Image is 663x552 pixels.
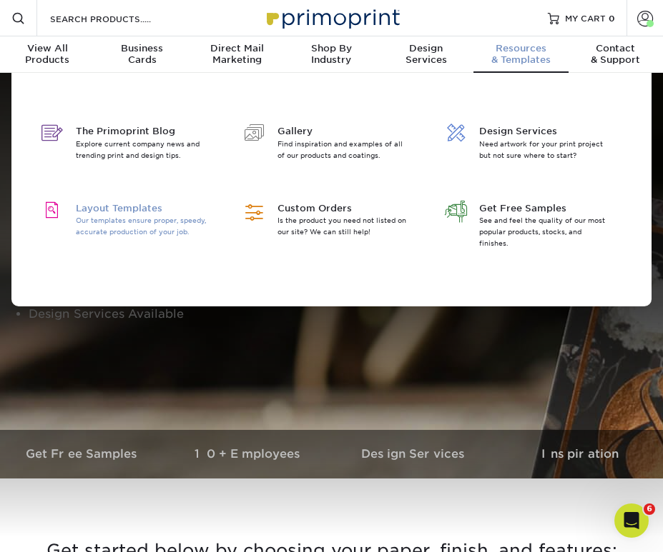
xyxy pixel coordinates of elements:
[94,36,189,74] a: BusinessCards
[278,201,408,215] span: Custom Orders
[479,124,609,138] span: Design Services
[278,215,408,238] p: Is the product you need not listed on our site? We can still help!
[94,43,189,66] div: Cards
[473,43,568,66] div: & Templates
[241,184,421,261] a: Custom Orders Is the product you need not listed on our site? We can still help!
[76,215,206,238] p: Our templates ensure proper, speedy, accurate production of your job.
[94,43,189,54] span: Business
[379,43,473,54] span: Design
[569,43,663,54] span: Contact
[278,124,408,138] span: Gallery
[190,43,284,54] span: Direct Mail
[278,139,408,161] p: Find inspiration and examples of all of our products and coatings.
[473,36,568,74] a: Resources& Templates
[565,12,606,24] span: MY CART
[379,43,473,66] div: Services
[284,43,378,54] span: Shop By
[644,503,655,515] span: 6
[76,124,206,138] span: The Primoprint Blog
[49,10,188,27] input: SEARCH PRODUCTS.....
[479,201,609,215] span: Get Free Samples
[479,215,609,249] p: See and feel the quality of our most popular products, stocks, and finishes.
[443,107,624,184] a: Design Services Need artwork for your print project but not sure where to start?
[190,43,284,66] div: Marketing
[284,43,378,66] div: Industry
[260,2,403,33] img: Primoprint
[39,184,220,261] a: Layout Templates Our templates ensure proper, speedy, accurate production of your job.
[473,43,568,54] span: Resources
[614,503,649,538] iframe: Intercom live chat
[39,107,220,184] a: The Primoprint Blog Explore current company news and trending print and design tips.
[76,201,206,215] span: Layout Templates
[241,107,421,184] a: Gallery Find inspiration and examples of all of our products and coatings.
[609,13,615,23] span: 0
[479,139,609,161] p: Need artwork for your print project but not sure where to start?
[569,36,663,74] a: Contact& Support
[569,43,663,66] div: & Support
[76,139,206,161] p: Explore current company news and trending print and design tips.
[379,36,473,74] a: DesignServices
[284,36,378,74] a: Shop ByIndustry
[190,36,284,74] a: Direct MailMarketing
[443,184,624,273] a: Get Free Samples See and feel the quality of our most popular products, stocks, and finishes.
